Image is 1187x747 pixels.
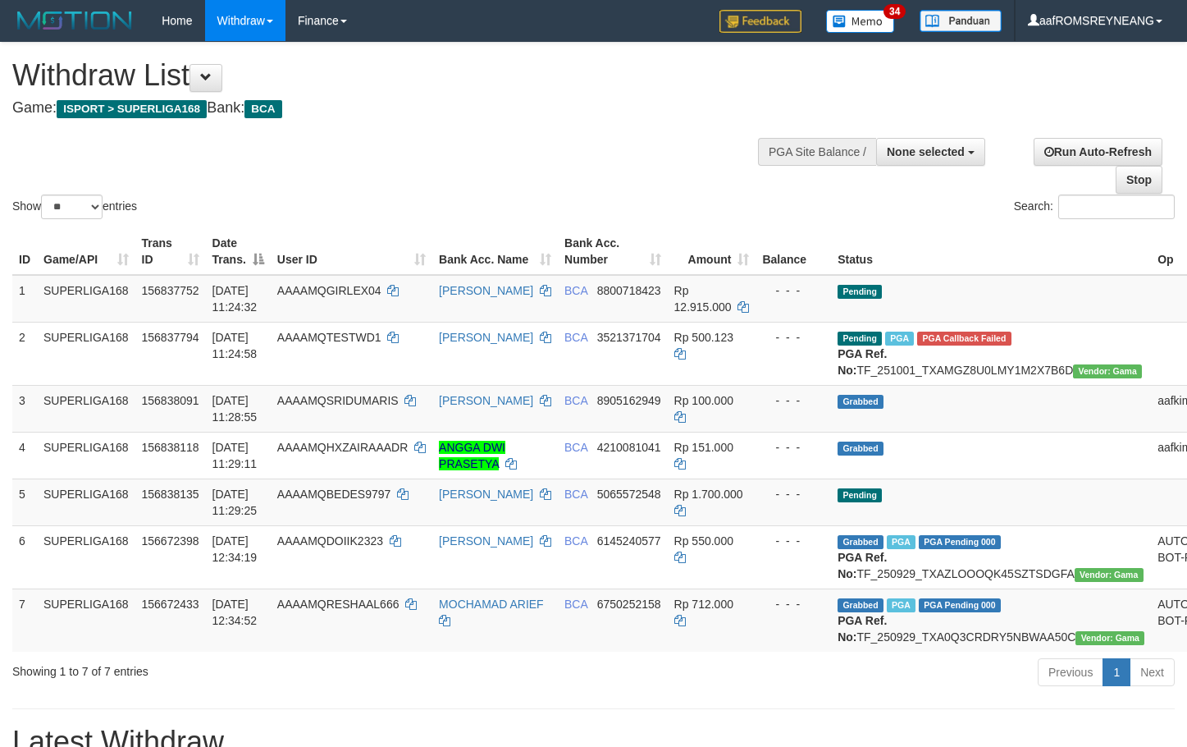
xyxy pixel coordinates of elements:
span: AAAAMQGIRLEX04 [277,284,381,297]
td: SUPERLIGA168 [37,385,135,432]
span: [DATE] 11:29:25 [212,488,258,517]
span: Grabbed [838,442,883,456]
span: BCA [564,394,587,407]
span: Rp 550.000 [674,534,733,548]
span: Grabbed [838,598,883,612]
span: [DATE] 12:34:52 [212,598,258,627]
span: Pending [838,285,882,299]
a: [PERSON_NAME] [439,534,533,548]
th: Amount: activate to sort column ascending [668,228,756,275]
span: Pending [838,332,882,346]
td: 2 [12,322,37,385]
a: MOCHAMAD ARIEF [439,598,544,611]
span: [DATE] 11:29:11 [212,441,258,470]
td: SUPERLIGA168 [37,589,135,652]
span: Copy 8905162949 to clipboard [597,394,661,407]
span: Rp 712.000 [674,598,733,611]
span: ISPORT > SUPERLIGA168 [57,100,207,118]
div: Showing 1 to 7 of 7 entries [12,657,482,680]
span: 156838135 [142,488,199,501]
span: BCA [564,441,587,454]
span: Copy 6750252158 to clipboard [597,598,661,611]
span: Vendor URL: https://trx31.1velocity.biz [1075,568,1144,582]
input: Search: [1058,195,1175,219]
img: panduan.png [920,10,1002,32]
a: Previous [1038,658,1103,686]
th: Bank Acc. Name: activate to sort column ascending [432,228,558,275]
span: AAAAMQHXZAIRAAADR [277,441,408,454]
span: [DATE] 12:34:19 [212,534,258,564]
span: PGA Pending [919,535,1001,549]
span: Copy 8800718423 to clipboard [597,284,661,297]
td: TF_250929_TXAZLOOOQK45SZTSDGFA [831,525,1151,589]
span: PGA Pending [919,598,1001,612]
span: BCA [564,331,587,344]
div: - - - [762,596,824,612]
td: SUPERLIGA168 [37,275,135,323]
b: PGA Ref. No: [838,614,887,644]
span: Copy 6145240577 to clipboard [597,534,661,548]
th: Status [831,228,1151,275]
span: Copy 5065572548 to clipboard [597,488,661,501]
span: Grabbed [838,395,883,409]
td: SUPERLIGA168 [37,322,135,385]
a: [PERSON_NAME] [439,284,533,297]
td: SUPERLIGA168 [37,432,135,479]
td: 3 [12,385,37,432]
a: 1 [1103,658,1130,686]
span: 156837752 [142,284,199,297]
th: Game/API: activate to sort column ascending [37,228,135,275]
span: Grabbed [838,535,883,549]
button: None selected [876,138,985,166]
span: 156838091 [142,394,199,407]
th: Balance [756,228,831,275]
span: BCA [564,534,587,548]
span: AAAAMQBEDES9797 [277,488,391,501]
span: Rp 100.000 [674,394,733,407]
span: PGA Error [917,332,1011,346]
td: SUPERLIGA168 [37,525,135,589]
span: BCA [244,100,281,118]
span: BCA [564,284,587,297]
span: Rp 500.123 [674,331,733,344]
b: PGA Ref. No: [838,551,887,580]
span: BCA [564,598,587,611]
img: Button%20Memo.svg [826,10,895,33]
span: Copy 3521371704 to clipboard [597,331,661,344]
img: Feedback.jpg [719,10,801,33]
a: [PERSON_NAME] [439,331,533,344]
span: [DATE] 11:24:58 [212,331,258,360]
span: AAAAMQRESHAAL666 [277,598,399,611]
span: Rp 151.000 [674,441,733,454]
td: 1 [12,275,37,323]
h1: Withdraw List [12,59,775,92]
label: Search: [1014,195,1175,219]
th: Date Trans.: activate to sort column descending [206,228,271,275]
span: Marked by aafsoycanthlai [887,598,915,612]
span: Marked by aafmaleo [885,332,914,346]
td: SUPERLIGA168 [37,479,135,525]
span: Rp 1.700.000 [674,488,743,501]
td: 6 [12,525,37,589]
span: AAAAMQTESTWD1 [277,331,381,344]
a: Next [1130,658,1175,686]
span: Pending [838,488,882,502]
div: - - - [762,329,824,346]
td: TF_251001_TXAMGZ8U0LMY1M2X7B6D [831,322,1151,385]
a: [PERSON_NAME] [439,394,533,407]
span: 34 [883,4,906,19]
div: - - - [762,392,824,409]
span: [DATE] 11:28:55 [212,394,258,424]
span: 156837794 [142,331,199,344]
th: User ID: activate to sort column ascending [271,228,432,275]
span: Rp 12.915.000 [674,284,732,314]
img: MOTION_logo.png [12,8,137,33]
div: - - - [762,486,824,502]
select: Showentries [41,195,103,219]
div: PGA Site Balance / [758,138,876,166]
td: TF_250929_TXA0Q3CRDRY5NBWAA50C [831,589,1151,652]
span: 156838118 [142,441,199,454]
span: Copy 4210081041 to clipboard [597,441,661,454]
th: Bank Acc. Number: activate to sort column ascending [558,228,668,275]
td: 5 [12,479,37,525]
